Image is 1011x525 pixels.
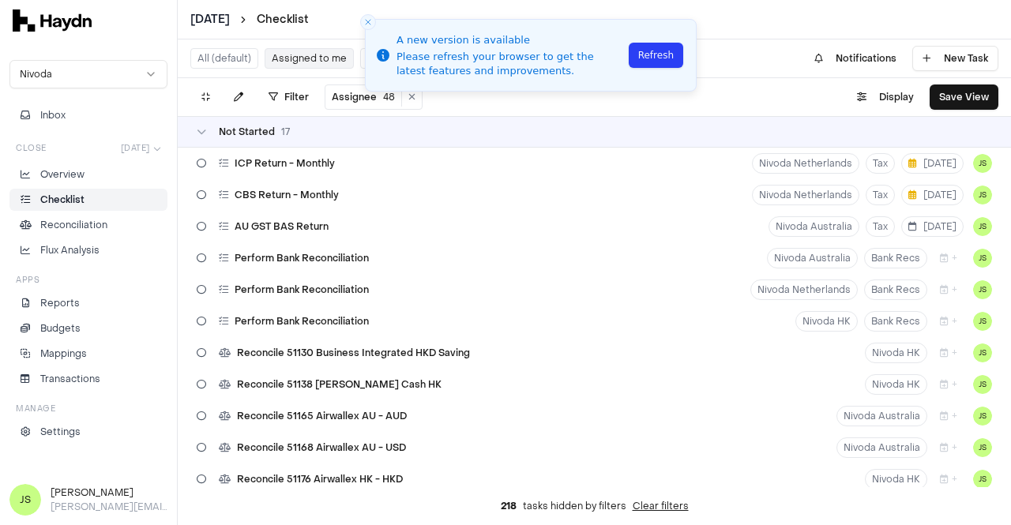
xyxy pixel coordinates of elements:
[237,347,470,359] span: Reconcile 51130 Business Integrated HKD Saving
[973,280,992,299] button: JS
[973,154,992,173] button: JS
[235,220,329,233] span: AU GST BAS Return
[866,185,895,205] button: Tax
[237,410,407,422] span: Reconcile 51165 Airwallex AU - AUD
[259,84,318,110] button: Filter
[908,220,957,233] span: [DATE]
[16,274,39,286] h3: Apps
[237,378,442,391] span: Reconcile 51138 [PERSON_NAME] Cash HK
[865,374,927,395] button: Nivoda HK
[40,243,100,257] p: Flux Analysis
[40,193,85,207] p: Checklist
[865,343,927,363] button: Nivoda HK
[235,189,339,201] span: CBS Return - Monthly
[848,84,923,110] button: Display
[752,185,859,205] button: Nivoda Netherlands
[501,500,517,512] span: 218
[16,142,47,154] h3: Close
[973,312,992,331] button: JS
[265,48,354,69] button: Assigned to me
[934,343,964,363] button: +
[40,108,66,122] span: Inbox
[40,347,87,361] p: Mappings
[115,139,168,157] button: [DATE]
[40,372,100,386] p: Transactions
[767,248,858,268] button: Nivoda Australia
[934,374,964,395] button: +
[16,403,55,414] h3: Manage
[360,48,440,69] button: For my review
[934,469,964,489] button: +
[973,343,992,362] button: JS
[237,473,403,486] span: Reconcile 51176 Airwallex HK - HKD
[397,32,624,48] div: A new version is available
[40,425,81,439] p: Settings
[865,469,927,489] button: Nivoda HK
[973,407,992,426] span: JS
[360,14,376,30] button: Close toast
[332,91,377,103] span: Assignee
[9,484,41,516] span: JS
[281,126,290,138] span: 17
[901,153,964,174] button: [DATE]
[805,46,906,71] button: Notifications
[9,343,167,365] a: Mappings
[219,126,275,138] span: Not Started
[190,12,230,28] button: [DATE]
[9,239,167,261] a: Flux Analysis
[866,153,895,174] button: Tax
[934,279,964,300] button: +
[190,48,258,69] button: All (default)
[864,248,927,268] button: Bank Recs
[235,252,369,264] span: Perform Bank Reconciliation
[9,163,167,186] a: Overview
[901,185,964,205] button: [DATE]
[769,216,859,237] button: Nivoda Australia
[190,12,309,28] nav: breadcrumb
[752,153,859,174] button: Nivoda Netherlands
[901,216,964,237] button: [DATE]
[9,421,167,443] a: Settings
[51,486,167,500] h3: [PERSON_NAME]
[9,292,167,314] a: Reports
[973,186,992,204] span: JS
[237,441,406,454] span: Reconcile 51168 Airwallex AU - USD
[864,279,927,300] button: Bank Recs
[908,189,957,201] span: [DATE]
[934,248,964,268] button: +
[912,46,998,71] button: New Task
[973,438,992,457] button: JS
[864,311,927,332] button: Bank Recs
[40,321,81,336] p: Budgets
[973,217,992,236] span: JS
[930,84,998,110] button: Save View
[235,283,369,296] span: Perform Bank Reconciliation
[908,157,957,170] span: [DATE]
[325,88,402,107] button: Assignee48
[973,470,992,489] button: JS
[9,317,167,339] a: Budgets
[973,249,992,268] button: JS
[235,315,369,328] span: Perform Bank Reconciliation
[13,9,92,32] img: svg+xml,%3c
[934,437,964,458] button: +
[40,218,107,232] p: Reconciliation
[934,406,964,426] button: +
[257,12,309,28] a: Checklist
[629,43,683,68] button: Refresh
[9,189,167,211] a: Checklist
[121,142,150,154] span: [DATE]
[750,279,858,300] button: Nivoda Netherlands
[9,104,167,126] button: Inbox
[397,50,624,78] div: Please refresh your browser to get the latest features and improvements.
[178,487,1011,525] div: tasks hidden by filters
[973,375,992,394] button: JS
[934,311,964,332] button: +
[235,157,335,170] span: ICP Return - Monthly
